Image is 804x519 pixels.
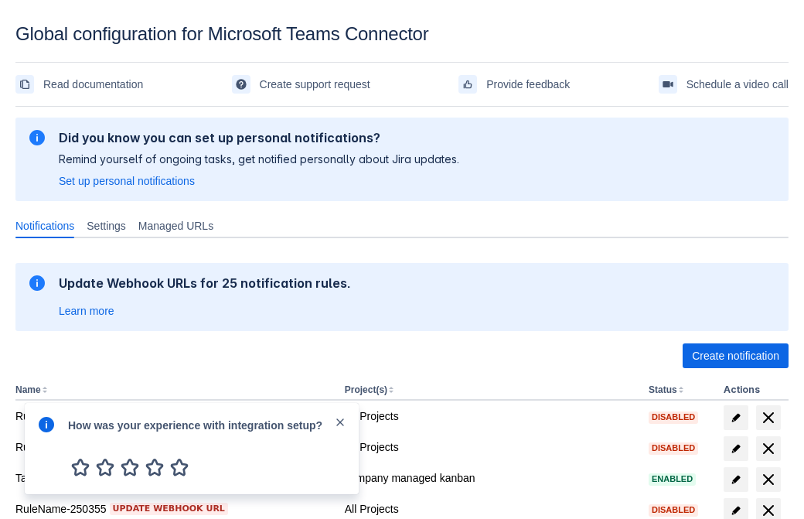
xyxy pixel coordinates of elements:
span: information [28,274,46,292]
a: Create support request [232,72,370,97]
span: Enabled [649,475,696,483]
span: edit [730,473,742,486]
span: edit [730,442,742,455]
th: Actions [717,381,789,401]
span: Schedule a video call [686,72,789,97]
span: edit [730,411,742,424]
span: info [37,415,56,434]
span: delete [759,408,778,427]
span: information [28,128,46,147]
span: 2 [93,455,118,480]
div: company managed kanban [345,470,636,486]
span: delete [759,470,778,489]
a: Set up personal notifications [59,173,195,189]
span: Disabled [649,506,698,514]
a: Provide feedback [458,72,570,97]
button: Project(s) [345,384,387,395]
span: Notifications [15,218,74,234]
span: delete [759,439,778,458]
span: Create support request [260,72,370,97]
a: Read documentation [15,72,143,97]
span: Provide feedback [486,72,570,97]
span: Create notification [692,343,779,368]
span: Settings [87,218,126,234]
span: Read documentation [43,72,143,97]
span: documentation [19,78,31,90]
button: Name [15,384,41,395]
span: edit [730,504,742,517]
h2: Did you know you can set up personal notifications? [59,130,459,145]
div: How was your experience with integration setup? [68,415,334,433]
a: Learn more [59,303,114,319]
span: Disabled [649,444,698,452]
span: Managed URLs [138,218,213,234]
span: 1 [68,455,93,480]
div: All Projects [345,408,636,424]
p: Remind yourself of ongoing tasks, get notified personally about Jira updates. [59,152,459,167]
div: All Projects [345,501,636,517]
span: feedback [462,78,474,90]
span: close [334,416,346,429]
span: videoCall [662,78,674,90]
div: Global configuration for Microsoft Teams Connector [15,23,789,45]
span: support [235,78,247,90]
h2: Update Webhook URLs for 25 notification rules. [59,275,351,291]
div: All Projects [345,439,636,455]
button: Create notification [683,343,789,368]
span: Disabled [649,413,698,422]
button: Status [649,384,677,395]
a: Schedule a video call [659,72,789,97]
span: 5 [167,455,192,480]
span: 3 [118,455,142,480]
span: 4 [142,455,167,480]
